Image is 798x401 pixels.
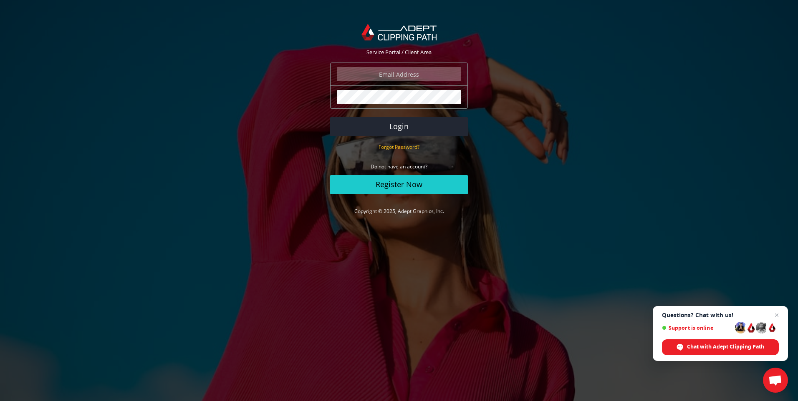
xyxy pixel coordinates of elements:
[371,163,427,170] small: Do not have an account?
[354,208,444,215] a: Copyright © 2025, Adept Graphics, Inc.
[330,117,468,136] button: Login
[330,175,468,194] a: Register Now
[379,143,419,150] small: Forgot Password?
[662,325,732,331] span: Support is online
[366,48,432,56] span: Service Portal / Client Area
[337,67,461,81] input: Email Address
[662,312,779,318] span: Questions? Chat with us!
[763,368,788,393] div: Open chat
[361,24,436,40] img: Adept Graphics
[662,339,779,355] div: Chat with Adept Clipping Path
[772,310,782,320] span: Close chat
[379,143,419,150] a: Forgot Password?
[687,343,764,351] span: Chat with Adept Clipping Path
